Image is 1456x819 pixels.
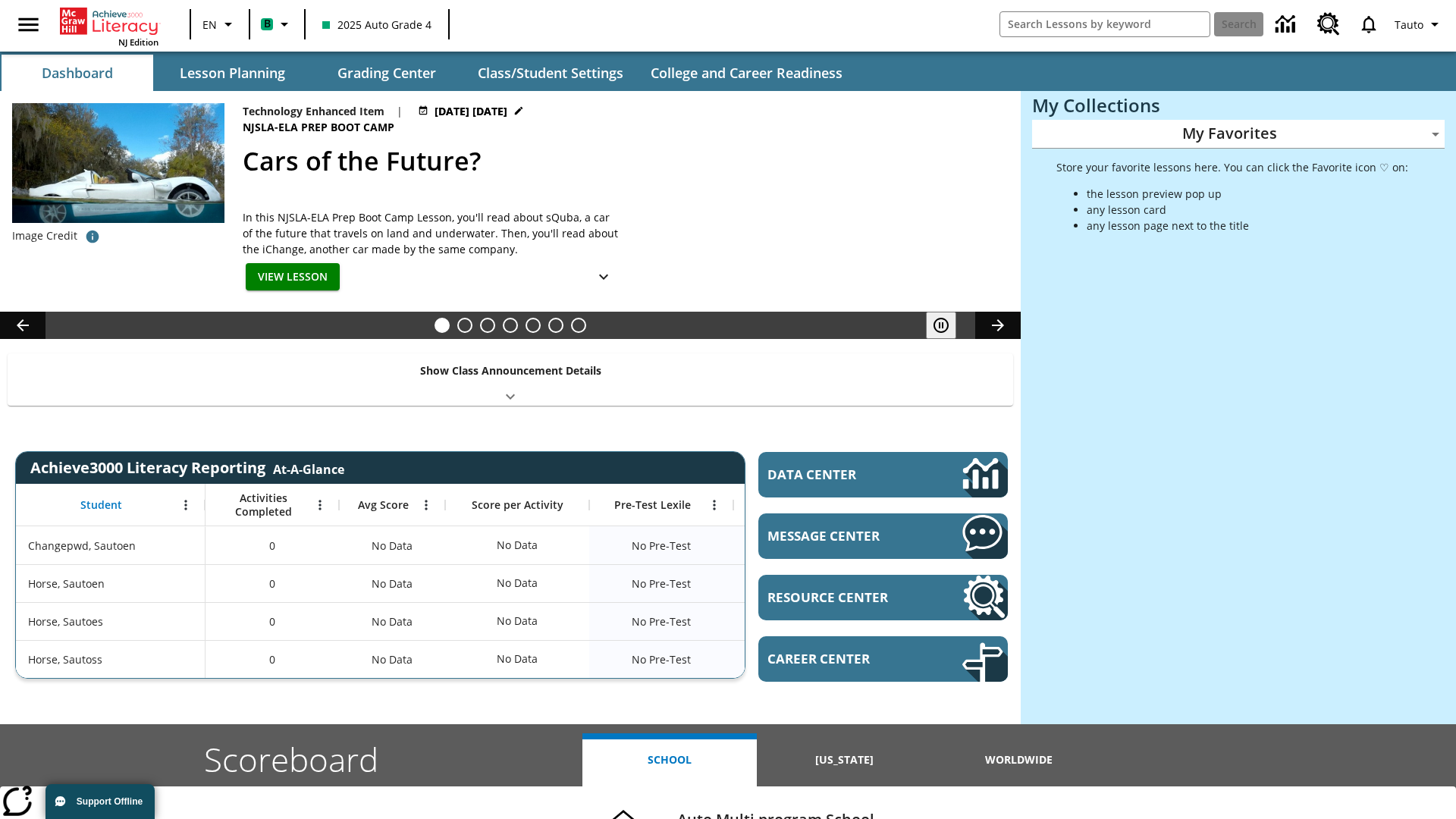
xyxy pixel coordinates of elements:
button: Slide 4 One Idea, Lots of Hard Work [503,318,518,333]
button: Lesson Planning [156,55,308,91]
button: Slide 1 Cars of the Future? [435,318,450,333]
span: No Pre-Test, Horse, Sautoes [632,613,691,629]
span: Horse, Sautoes [28,613,103,629]
button: Open side menu [6,2,51,47]
span: [DATE] [DATE] [435,103,507,119]
div: No Data, Changepwd, Sautoen [489,530,545,560]
a: Data Center [1266,4,1308,45]
span: Tauto [1395,17,1423,33]
img: High-tech automobile treading water. [12,103,224,246]
span: No Pre-Test, Horse, Sautoen [632,576,691,591]
button: Slide 7 Sleepless in the Animal Kingdom [571,318,586,333]
div: No Data, Horse, Sautoes [489,606,545,636]
span: No Data [364,644,420,675]
div: 0, Horse, Sautoss [206,640,339,678]
span: | [397,103,403,119]
button: Open Menu [415,494,438,516]
span: Support Offline [77,796,143,807]
button: Show Details [588,263,619,291]
div: 0, Changepwd, Sautoen [206,526,339,564]
span: No Data [364,530,420,561]
button: Grading Center [311,55,463,91]
div: At-A-Glance [273,458,344,478]
button: Open Menu [309,494,331,516]
span: Resource Center [767,588,917,606]
a: Notifications [1349,5,1389,44]
div: Home [60,5,158,48]
span: Activities Completed [213,491,313,519]
li: the lesson preview pop up [1087,186,1408,202]
button: Lesson carousel, Next [975,312,1021,339]
li: any lesson page next to the title [1087,218,1408,234]
span: Avg Score [358,498,409,512]
span: Career Center [767,650,917,667]
li: any lesson card [1087,202,1408,218]
span: 0 [269,613,275,629]
div: No Data, Horse, Sautoes [733,602,877,640]
div: No Data, Horse, Sautoen [339,564,445,602]
span: Message Center [767,527,917,544]
div: In this NJSLA-ELA Prep Boot Camp Lesson, you'll read about sQuba, a car of the future that travel... [243,209,622,257]
button: Pause [926,312,956,339]
button: Support Offline [45,784,155,819]
button: View Lesson [246,263,340,291]
span: 0 [269,576,275,591]
button: School [582,733,757,786]
div: No Data, Horse, Sautoen [733,564,877,602]
span: Score per Activity [472,498,563,512]
div: 0, Horse, Sautoes [206,602,339,640]
span: No Data [364,568,420,599]
p: Show Class Announcement Details [420,362,601,378]
span: 0 [269,651,275,667]
button: Photo credit: AP [77,223,108,250]
span: NJ Edition [118,36,158,48]
p: Store your favorite lessons here. You can click the Favorite icon ♡ on: [1056,159,1408,175]
a: Data Center [758,452,1008,497]
span: 0 [269,538,275,554]
div: Show Class Announcement Details [8,353,1013,406]
button: Open Menu [174,494,197,516]
button: Jul 23 - Jun 30 Choose Dates [415,103,527,119]
span: Horse, Sautoss [28,651,102,667]
button: Worldwide [932,733,1106,786]
span: NJSLA-ELA Prep Boot Camp [243,119,397,136]
div: No Data, Horse, Sautoss [733,640,877,678]
span: No Data [364,606,420,637]
button: Slide 6 Career Lesson [548,318,563,333]
div: 0, Horse, Sautoen [206,564,339,602]
button: Slide 3 What's the Big Idea? [480,318,495,333]
a: Resource Center, Will open in new tab [1308,4,1349,45]
span: Student [80,498,122,512]
span: Horse, Sautoen [28,576,105,591]
span: No Pre-Test, Changepwd, Sautoen [632,538,691,554]
a: Career Center [758,636,1008,682]
span: Pre-Test Lexile [614,498,691,512]
div: No Data, Horse, Sautoss [489,644,545,674]
button: Dashboard [2,55,153,91]
a: Message Center [758,513,1008,559]
button: Slide 5 Pre-release lesson [526,318,541,333]
span: Data Center [767,466,911,483]
a: Resource Center, Will open in new tab [758,575,1008,620]
a: Home [60,6,158,36]
p: Technology Enhanced Item [243,103,384,119]
span: 2025 Auto Grade 4 [322,17,431,33]
input: search field [1000,12,1210,36]
div: No Data, Horse, Sautoes [339,602,445,640]
button: [US_STATE] [757,733,931,786]
div: No Data, Horse, Sautoen [489,568,545,598]
div: My Favorites [1032,120,1445,149]
span: Changepwd, Sautoen [28,538,136,554]
div: No Data, Horse, Sautoss [339,640,445,678]
span: EN [202,17,217,33]
button: Open Menu [703,494,726,516]
button: Class/Student Settings [466,55,635,91]
span: No Pre-Test, Horse, Sautoss [632,651,691,667]
span: Achieve3000 Literacy Reporting [30,457,344,478]
h3: My Collections [1032,95,1445,116]
button: Profile/Settings [1389,11,1450,38]
button: Slide 2 Do You Want Fries With That? [457,318,472,333]
div: Pause [926,312,971,339]
h2: Cars of the Future? [243,142,1003,180]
